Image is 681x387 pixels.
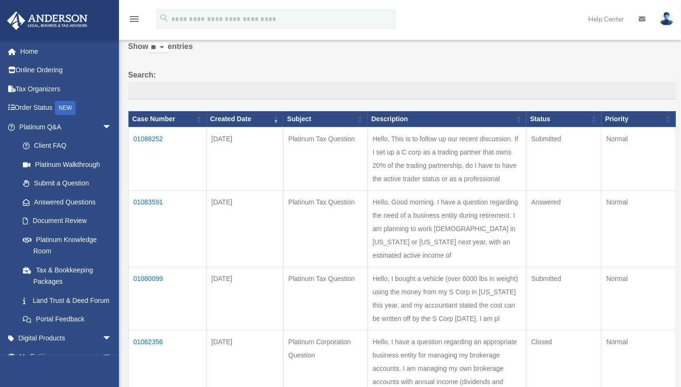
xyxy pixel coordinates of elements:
[128,13,140,25] i: menu
[7,348,126,367] a: My Entitiesarrow_drop_down
[283,127,367,191] td: Platinum Tax Question
[283,191,367,267] td: Platinum Tax Question
[13,174,121,193] a: Submit a Question
[207,127,284,191] td: [DATE]
[102,117,121,137] span: arrow_drop_down
[207,111,284,127] th: Created Date: activate to sort column ascending
[13,193,117,212] a: Answered Questions
[367,127,526,191] td: Hello, This is to follow up our recent discussion. If I set up a C corp as a trading partner that...
[13,212,121,231] a: Document Review
[128,82,676,100] input: Search:
[602,267,676,330] td: Normal
[148,42,168,53] select: Showentries
[128,68,676,100] label: Search:
[128,111,207,127] th: Case Number: activate to sort column ascending
[526,191,602,267] td: Answered
[13,136,121,155] a: Client FAQ
[128,40,676,63] label: Show entries
[7,98,126,118] a: Order StatusNEW
[102,329,121,348] span: arrow_drop_down
[367,191,526,267] td: Hello, Good morning. I have a question regarding the need of a business entity during retirement....
[13,261,121,291] a: Tax & Bookkeeping Packages
[602,191,676,267] td: Normal
[7,42,126,61] a: Home
[7,117,121,136] a: Platinum Q&Aarrow_drop_down
[283,111,367,127] th: Subject: activate to sort column ascending
[207,191,284,267] td: [DATE]
[102,348,121,367] span: arrow_drop_down
[13,310,121,329] a: Portal Feedback
[13,291,121,310] a: Land Trust & Deed Forum
[526,127,602,191] td: Submitted
[7,79,126,98] a: Tax Organizers
[367,111,526,127] th: Description: activate to sort column ascending
[283,267,367,330] td: Platinum Tax Question
[128,191,207,267] td: 01083591
[13,155,121,174] a: Platinum Walkthrough
[128,127,207,191] td: 01088252
[128,17,140,25] a: menu
[207,267,284,330] td: [DATE]
[602,111,676,127] th: Priority: activate to sort column ascending
[526,267,602,330] td: Submitted
[13,230,121,261] a: Platinum Knowledge Room
[7,329,126,348] a: Digital Productsarrow_drop_down
[526,111,602,127] th: Status: activate to sort column ascending
[660,12,674,26] img: User Pic
[128,267,207,330] td: 01080099
[4,11,90,30] img: Anderson Advisors Platinum Portal
[159,13,169,23] i: search
[602,127,676,191] td: Normal
[367,267,526,330] td: Hello, I bought a vehicle (over 6000 lbs in weight) using the money from my S Corp in [US_STATE] ...
[55,101,76,115] div: NEW
[7,61,126,80] a: Online Ordering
